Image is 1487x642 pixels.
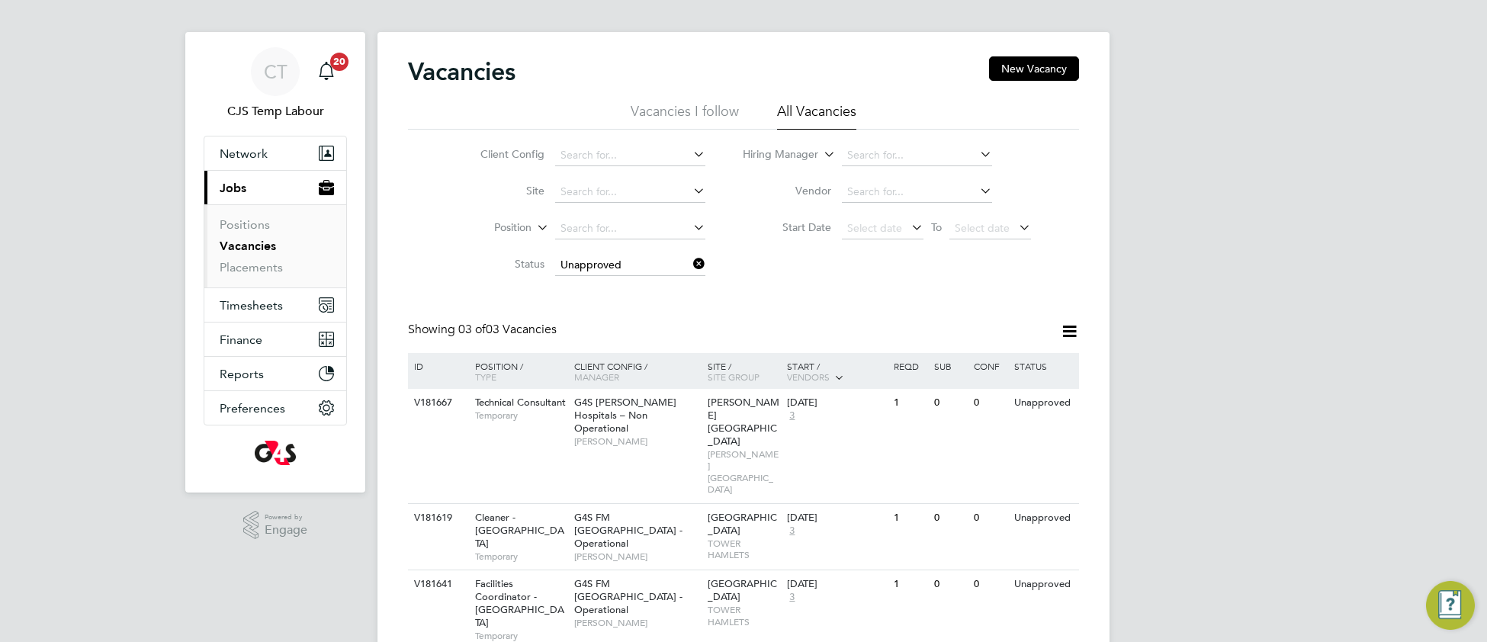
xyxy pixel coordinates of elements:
[265,511,307,524] span: Powered by
[574,577,682,616] span: G4S FM [GEOGRAPHIC_DATA] - Operational
[410,389,464,417] div: V181667
[783,353,890,391] div: Start /
[555,218,705,239] input: Search for...
[970,570,1010,599] div: 0
[220,217,270,232] a: Positions
[970,353,1010,379] div: Conf
[787,525,797,538] span: 3
[708,448,780,496] span: [PERSON_NAME][GEOGRAPHIC_DATA]
[255,441,296,465] img: g4s-logo-retina.png
[955,221,1010,235] span: Select date
[410,570,464,599] div: V181641
[574,371,619,383] span: Manager
[220,260,283,274] a: Placements
[475,630,567,642] span: Temporary
[927,217,946,237] span: To
[444,220,532,236] label: Position
[555,181,705,203] input: Search for...
[930,570,970,599] div: 0
[475,551,567,563] span: Temporary
[220,239,276,253] a: Vacancies
[574,617,700,629] span: [PERSON_NAME]
[787,396,886,409] div: [DATE]
[787,591,797,604] span: 3
[930,504,970,532] div: 0
[408,322,560,338] div: Showing
[708,538,780,561] span: TOWER HAMLETS
[708,396,779,448] span: [PERSON_NAME][GEOGRAPHIC_DATA]
[243,511,308,540] a: Powered byEngage
[555,255,705,276] input: Select one
[475,396,566,409] span: Technical Consultant
[204,391,346,425] button: Preferences
[204,288,346,322] button: Timesheets
[787,409,797,422] span: 3
[847,221,902,235] span: Select date
[220,367,264,381] span: Reports
[574,511,682,550] span: G4S FM [GEOGRAPHIC_DATA] - Operational
[970,504,1010,532] div: 0
[204,47,347,120] a: CTCJS Temp Labour
[574,551,700,563] span: [PERSON_NAME]
[220,401,285,416] span: Preferences
[731,147,818,162] label: Hiring Manager
[743,220,831,234] label: Start Date
[777,102,856,130] li: All Vacancies
[631,102,739,130] li: Vacancies I follow
[1010,353,1077,379] div: Status
[204,357,346,390] button: Reports
[457,147,544,161] label: Client Config
[1010,570,1077,599] div: Unapproved
[1010,389,1077,417] div: Unapproved
[410,353,464,379] div: ID
[555,145,705,166] input: Search for...
[220,298,283,313] span: Timesheets
[708,577,777,603] span: [GEOGRAPHIC_DATA]
[787,371,830,383] span: Vendors
[457,257,544,271] label: Status
[930,389,970,417] div: 0
[970,389,1010,417] div: 0
[475,409,567,422] span: Temporary
[570,353,704,390] div: Client Config /
[890,389,930,417] div: 1
[708,604,780,628] span: TOWER HAMLETS
[311,47,342,96] a: 20
[842,181,992,203] input: Search for...
[890,353,930,379] div: Reqd
[787,578,886,591] div: [DATE]
[574,396,676,435] span: G4S [PERSON_NAME] Hospitals – Non Operational
[204,171,346,204] button: Jobs
[475,371,496,383] span: Type
[204,102,347,120] span: CJS Temp Labour
[989,56,1079,81] button: New Vacancy
[204,204,346,287] div: Jobs
[890,504,930,532] div: 1
[220,332,262,347] span: Finance
[458,322,486,337] span: 03 of
[475,577,564,629] span: Facilities Coordinator - [GEOGRAPHIC_DATA]
[204,323,346,356] button: Finance
[708,511,777,537] span: [GEOGRAPHIC_DATA]
[204,136,346,170] button: Network
[842,145,992,166] input: Search for...
[330,53,348,71] span: 20
[265,524,307,537] span: Engage
[787,512,886,525] div: [DATE]
[457,184,544,197] label: Site
[704,353,784,390] div: Site /
[1426,581,1475,630] button: Engage Resource Center
[708,371,760,383] span: Site Group
[220,146,268,161] span: Network
[743,184,831,197] label: Vendor
[574,435,700,448] span: [PERSON_NAME]
[185,32,365,493] nav: Main navigation
[890,570,930,599] div: 1
[264,62,287,82] span: CT
[475,511,564,550] span: Cleaner - [GEOGRAPHIC_DATA]
[204,441,347,465] a: Go to home page
[1010,504,1077,532] div: Unapproved
[410,504,464,532] div: V181619
[458,322,557,337] span: 03 Vacancies
[220,181,246,195] span: Jobs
